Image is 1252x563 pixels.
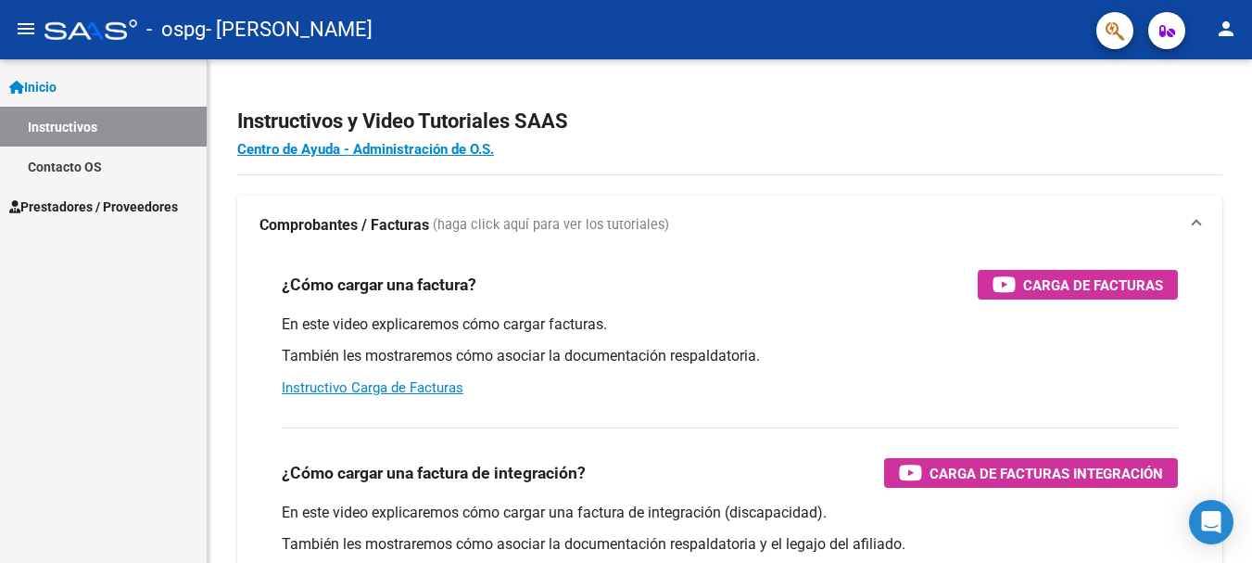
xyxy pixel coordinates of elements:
mat-icon: person [1215,18,1237,40]
span: - ospg [146,9,206,50]
strong: Comprobantes / Facturas [259,215,429,236]
p: También les mostraremos cómo asociar la documentación respaldatoria y el legajo del afiliado. [282,534,1178,555]
mat-expansion-panel-header: Comprobantes / Facturas (haga click aquí para ver los tutoriales) [237,196,1222,255]
span: (haga click aquí para ver los tutoriales) [433,215,669,236]
mat-icon: menu [15,18,37,40]
a: Instructivo Carga de Facturas [282,379,463,396]
span: Prestadores / Proveedores [9,197,178,217]
button: Carga de Facturas [978,270,1178,300]
a: Centro de Ayuda - Administración de O.S. [237,141,494,158]
button: Carga de Facturas Integración [884,458,1178,488]
p: En este video explicaremos cómo cargar una factura de integración (discapacidad). [282,503,1178,523]
span: Inicio [9,77,57,97]
h2: Instructivos y Video Tutoriales SAAS [237,104,1222,139]
span: - [PERSON_NAME] [206,9,373,50]
h3: ¿Cómo cargar una factura de integración? [282,460,586,486]
p: En este video explicaremos cómo cargar facturas. [282,314,1178,335]
span: Carga de Facturas Integración [930,462,1163,485]
p: También les mostraremos cómo asociar la documentación respaldatoria. [282,346,1178,366]
span: Carga de Facturas [1023,274,1163,297]
h3: ¿Cómo cargar una factura? [282,272,476,298]
div: Open Intercom Messenger [1189,500,1233,544]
